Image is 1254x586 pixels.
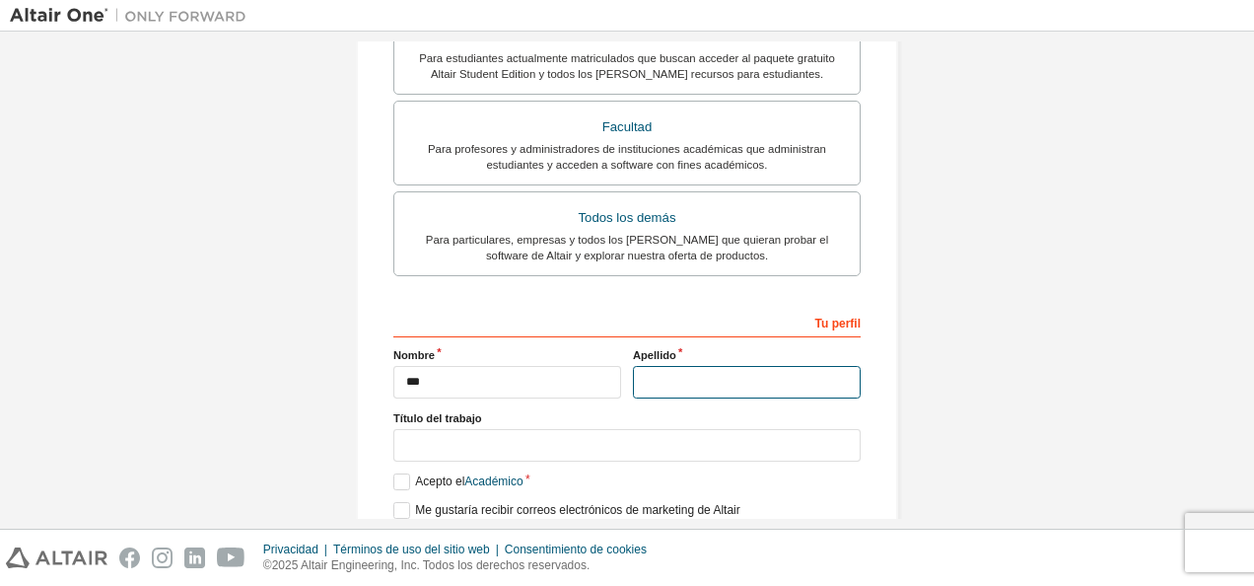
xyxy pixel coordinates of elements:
[406,113,848,141] div: Facultad
[263,557,659,574] p: ©
[152,548,173,568] img: instagram.svg
[393,502,740,519] label: Me gustaría recibir correos electrónicos de marketing de Altair
[464,475,522,488] a: Académico
[184,548,205,568] img: linkedin.svg
[505,542,659,557] div: Consentimiento de cookies
[263,542,333,557] div: Privacidad
[393,410,861,426] label: Título del trabajo
[119,548,140,568] img: facebook.svg
[333,542,505,557] div: Términos de uso del sitio web
[10,6,256,26] img: Altair Uno
[6,548,107,568] img: altair_logo.svg
[393,347,621,363] label: Nombre
[393,306,861,337] div: Tu perfil
[633,347,861,363] label: Apellido
[406,141,848,173] div: Para profesores y administradores de instituciones académicas que administran estudiantes y acced...
[406,50,848,82] div: Para estudiantes actualmente matriculados que buscan acceder al paquete gratuito Altair Student E...
[393,474,523,490] label: Acepto el
[217,548,245,568] img: youtube.svg
[406,204,848,232] div: Todos los demás
[406,232,848,263] div: Para particulares, empresas y todos los [PERSON_NAME] que quieran probar el software de Altair y ...
[272,558,591,572] font: 2025 Altair Engineering, Inc. Todos los derechos reservados.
